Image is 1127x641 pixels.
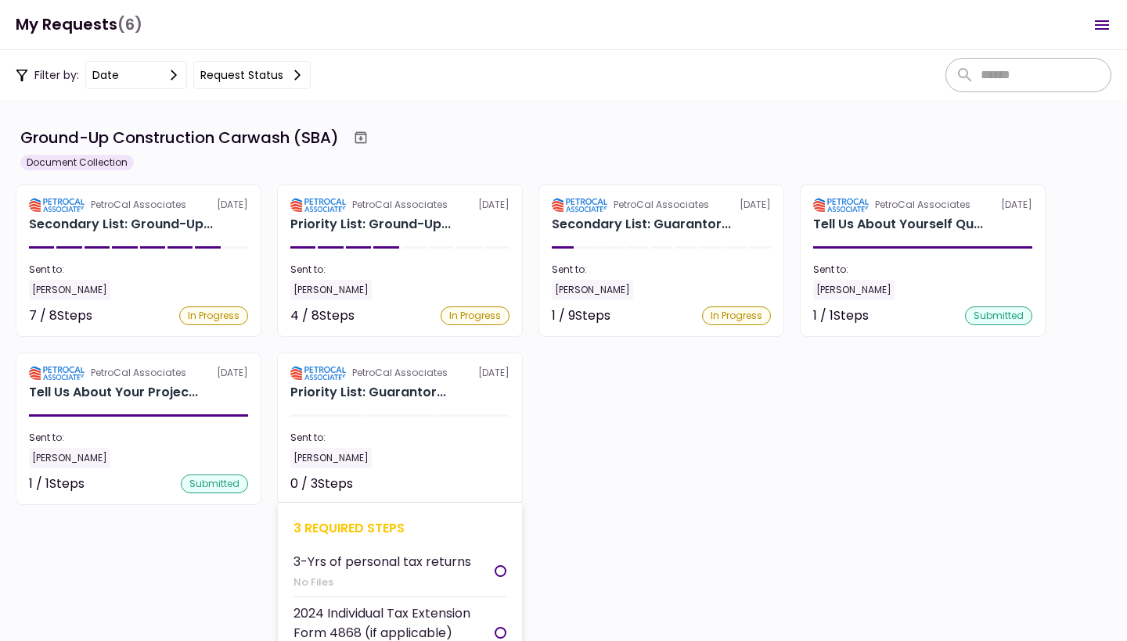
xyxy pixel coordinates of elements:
[29,280,110,300] div: [PERSON_NAME]
[290,383,446,402] div: Priority List: Guarantor Checklist (SBA)
[20,155,134,170] div: Document Collection
[1083,6,1121,44] button: Open menu
[352,198,448,212] div: PetroCal Associates
[290,198,346,212] img: Partner logo
[347,124,375,152] button: Archive workflow
[193,61,311,89] button: Request status
[91,366,186,380] div: PetroCal Associates
[117,9,142,41] span: (6)
[293,518,506,538] div: 3 required steps
[29,383,198,402] div: Tell Us About Your Project Questionnaire
[552,198,607,212] img: Partner logo
[813,306,869,325] div: 1 / 1 Steps
[813,198,869,212] img: Partner logo
[290,366,346,380] img: Partner logo
[293,575,471,590] div: No Files
[290,474,353,493] div: 0 / 3 Steps
[29,431,248,445] div: Sent to:
[29,366,248,380] div: [DATE]
[552,198,771,212] div: [DATE]
[290,198,509,212] div: [DATE]
[29,198,85,212] img: Partner logo
[813,215,983,234] div: Tell Us About Yourself Questionnaire
[290,263,509,277] div: Sent to:
[290,280,372,300] div: [PERSON_NAME]
[552,215,731,234] div: Secondary List: Guarantor Checklist (SBA)
[552,306,610,325] div: 1 / 9 Steps
[29,263,248,277] div: Sent to:
[813,263,1032,277] div: Sent to:
[29,448,110,468] div: [PERSON_NAME]
[179,306,248,325] div: In Progress
[92,66,119,84] div: date
[352,366,448,380] div: PetroCal Associates
[439,474,509,493] div: Not started
[290,306,355,325] div: 4 / 8 Steps
[293,552,471,571] div: 3-Yrs of personal tax returns
[290,215,451,234] div: Priority List: Ground-Up Construction Borrowing Entity/Subject Site Checklist - Carwash (SBA)
[552,280,633,300] div: [PERSON_NAME]
[552,263,771,277] div: Sent to:
[290,366,509,380] div: [DATE]
[29,306,92,325] div: 7 / 8 Steps
[813,280,895,300] div: [PERSON_NAME]
[965,306,1032,325] div: submitted
[29,366,85,380] img: Partner logo
[29,474,85,493] div: 1 / 1 Steps
[91,198,186,212] div: PetroCal Associates
[875,198,970,212] div: PetroCal Associates
[29,198,248,212] div: [DATE]
[181,474,248,493] div: submitted
[813,198,1032,212] div: [DATE]
[16,61,311,89] div: Filter by:
[702,306,771,325] div: In Progress
[290,448,372,468] div: [PERSON_NAME]
[290,431,509,445] div: Sent to:
[441,306,509,325] div: In Progress
[614,198,709,212] div: PetroCal Associates
[85,61,187,89] button: date
[29,215,213,234] div: Secondary List: Ground-Up Construction Borrowing Entity/Subject Site Checklist (SBA)
[20,126,339,149] div: Ground-Up Construction Carwash (SBA)
[16,9,142,41] h1: My Requests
